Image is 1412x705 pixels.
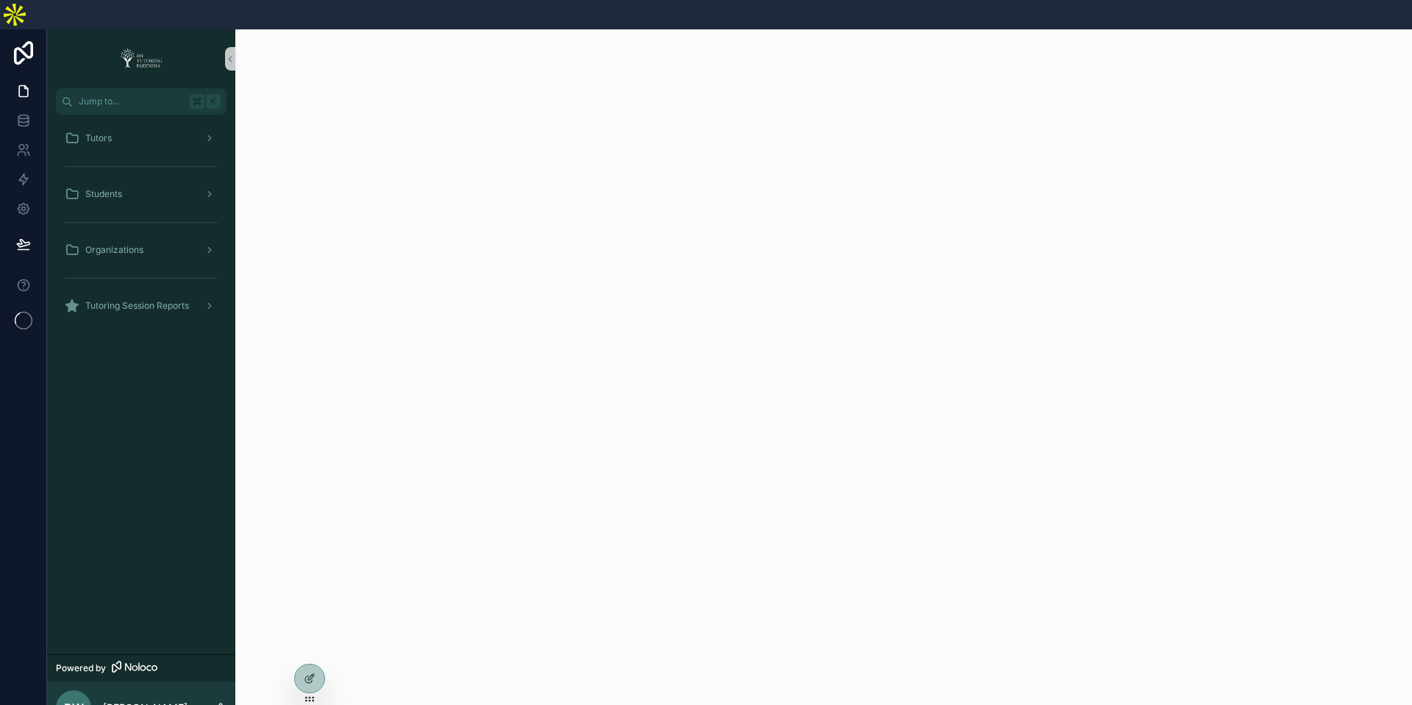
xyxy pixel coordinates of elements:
span: Tutors [85,132,112,144]
span: Organizations [85,244,143,256]
span: Students [85,188,122,200]
span: Powered by [56,662,106,674]
a: Powered by [47,654,235,681]
a: Tutoring Session Reports [56,293,227,319]
button: Jump to...K [56,88,227,115]
a: Tutors [56,125,227,151]
span: K [207,96,219,107]
span: Jump to... [79,96,184,107]
a: Students [56,181,227,207]
div: scrollable content [47,115,235,338]
a: Organizations [56,237,227,263]
span: Tutoring Session Reports [85,300,189,312]
img: App logo [115,47,167,71]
